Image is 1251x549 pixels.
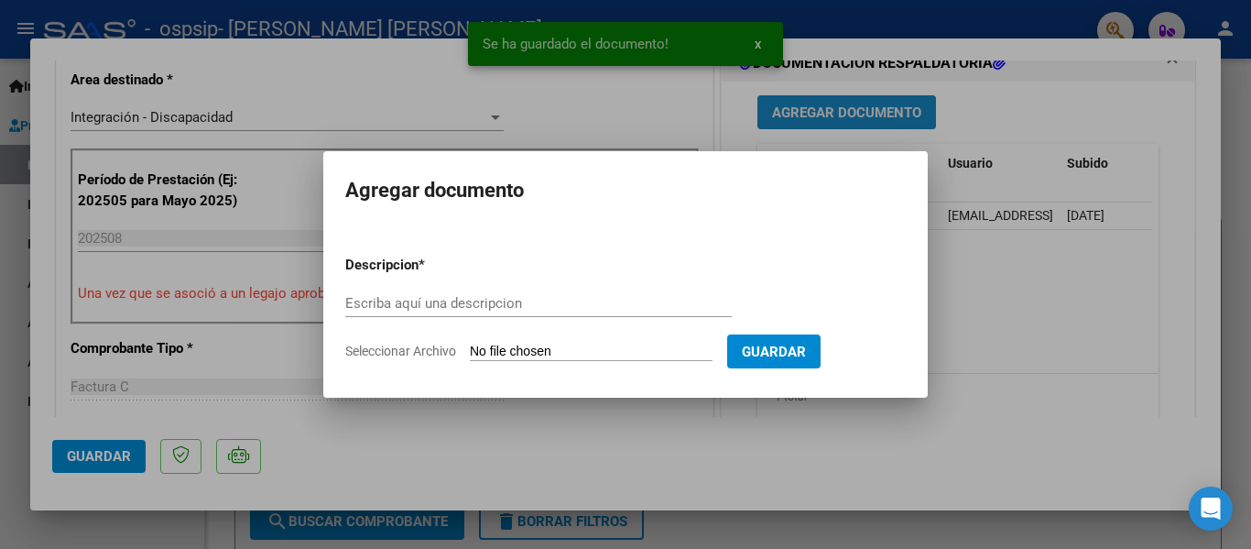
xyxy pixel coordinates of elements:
[345,255,514,276] p: Descripcion
[1189,487,1233,531] div: Open Intercom Messenger
[345,173,906,208] h2: Agregar documento
[345,344,456,358] span: Seleccionar Archivo
[727,335,821,368] button: Guardar
[742,344,806,360] span: Guardar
